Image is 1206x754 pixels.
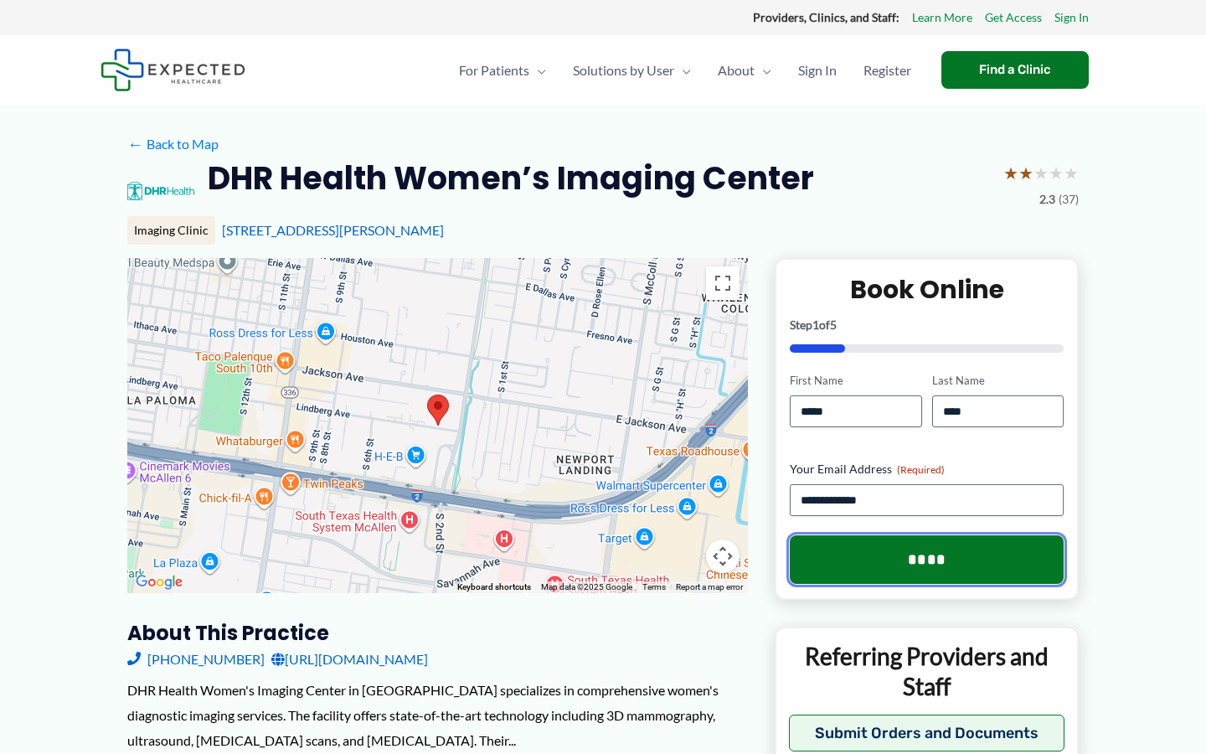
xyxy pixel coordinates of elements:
[446,41,559,100] a: For PatientsMenu Toggle
[676,582,743,591] a: Report a map error
[127,132,219,157] a: ←Back to Map
[1039,188,1055,210] span: 2.3
[789,715,1064,751] button: Submit Orders and Documents
[1064,158,1079,188] span: ★
[642,582,666,591] a: Terms (opens in new tab)
[131,571,187,593] a: Open this area in Google Maps (opens a new window)
[127,678,748,752] div: DHR Health Women's Imaging Center in [GEOGRAPHIC_DATA] specializes in comprehensive women's diagn...
[1003,158,1018,188] span: ★
[100,49,245,91] img: Expected Healthcare Logo - side, dark font, small
[459,41,529,100] span: For Patients
[706,540,740,573] button: Map camera controls
[706,266,740,300] button: Toggle fullscreen view
[529,41,546,100] span: Menu Toggle
[1033,158,1049,188] span: ★
[457,581,531,593] button: Keyboard shortcuts
[790,319,1064,331] p: Step of
[790,373,921,389] label: First Name
[541,582,632,591] span: Map data ©2025 Google
[985,7,1042,28] a: Get Access
[704,41,785,100] a: AboutMenu Toggle
[1054,7,1089,28] a: Sign In
[446,41,925,100] nav: Primary Site Navigation
[932,373,1064,389] label: Last Name
[897,463,945,476] span: (Required)
[127,620,748,646] h3: About this practice
[798,41,837,100] span: Sign In
[863,41,911,100] span: Register
[127,647,265,672] a: [PHONE_NUMBER]
[789,641,1064,702] p: Referring Providers and Staff
[131,571,187,593] img: Google
[222,222,444,238] a: [STREET_ADDRESS][PERSON_NAME]
[753,10,899,24] strong: Providers, Clinics, and Staff:
[718,41,755,100] span: About
[850,41,925,100] a: Register
[785,41,850,100] a: Sign In
[1049,158,1064,188] span: ★
[755,41,771,100] span: Menu Toggle
[573,41,674,100] span: Solutions by User
[271,647,428,672] a: [URL][DOMAIN_NAME]
[812,318,819,332] span: 1
[559,41,704,100] a: Solutions by UserMenu Toggle
[1018,158,1033,188] span: ★
[674,41,691,100] span: Menu Toggle
[208,158,814,199] h2: DHR Health Women’s Imaging Center
[790,273,1064,306] h2: Book Online
[790,461,1064,478] label: Your Email Address
[912,7,972,28] a: Learn More
[127,136,143,152] span: ←
[830,318,837,332] span: 5
[1059,188,1079,210] span: (37)
[941,51,1089,89] a: Find a Clinic
[127,216,215,245] div: Imaging Clinic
